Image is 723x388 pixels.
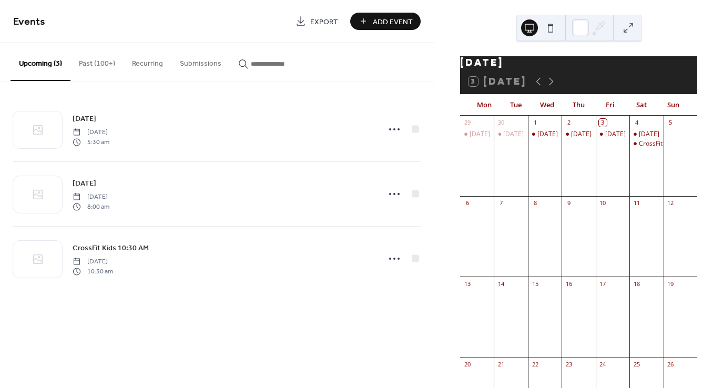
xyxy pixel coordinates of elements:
[565,119,573,127] div: 2
[460,56,697,69] div: [DATE]
[463,119,471,127] div: 29
[11,43,70,81] button: Upcoming (3)
[460,130,494,139] div: Monday 29 Sept
[497,280,505,288] div: 14
[629,130,663,139] div: Saturday 4 Oct
[500,95,532,116] div: Tue
[497,199,505,207] div: 7
[532,95,563,116] div: Wed
[73,128,109,137] span: [DATE]
[605,130,626,139] div: [DATE]
[528,130,562,139] div: Wednesday 1 Oct
[599,119,607,127] div: 3
[73,192,109,202] span: [DATE]
[633,361,640,369] div: 25
[563,95,595,116] div: Thu
[73,202,109,211] span: 8:00 am
[531,199,539,207] div: 8
[73,267,113,276] span: 10:30 am
[626,95,657,116] div: Sat
[562,130,595,139] div: Thursday 2 Oct
[565,361,573,369] div: 23
[599,199,607,207] div: 10
[73,178,96,189] span: [DATE]
[73,137,109,147] span: 5:30 am
[633,119,640,127] div: 4
[73,243,149,254] span: CrossFit Kids 10:30 AM
[667,119,675,127] div: 5
[73,177,96,189] a: [DATE]
[124,43,171,80] button: Recurring
[310,16,338,27] span: Export
[633,199,640,207] div: 11
[497,119,505,127] div: 30
[571,130,592,139] div: [DATE]
[463,280,471,288] div: 13
[171,43,230,80] button: Submissions
[494,130,527,139] div: Tuesday 30 Sept
[565,199,573,207] div: 9
[463,361,471,369] div: 20
[73,242,149,254] a: CrossFit Kids 10:30 AM
[73,257,113,267] span: [DATE]
[288,13,346,30] a: Export
[463,199,471,207] div: 6
[469,95,500,116] div: Mon
[537,130,558,139] div: [DATE]
[531,280,539,288] div: 15
[629,139,663,148] div: CrossFit Kids 10:30 AM
[667,280,675,288] div: 19
[639,130,659,139] div: [DATE]
[599,361,607,369] div: 24
[633,280,640,288] div: 18
[667,361,675,369] div: 26
[497,361,505,369] div: 21
[596,130,629,139] div: Friday 3 Oct
[565,280,573,288] div: 16
[594,95,626,116] div: Fri
[73,113,96,125] a: [DATE]
[667,199,675,207] div: 12
[470,130,490,139] div: [DATE]
[531,119,539,127] div: 1
[531,361,539,369] div: 22
[73,114,96,125] span: [DATE]
[599,280,607,288] div: 17
[503,130,524,139] div: [DATE]
[373,16,413,27] span: Add Event
[70,43,124,80] button: Past (100+)
[13,12,45,32] span: Events
[639,139,706,148] div: CrossFit Kids 10:30 AM
[350,13,421,30] button: Add Event
[657,95,689,116] div: Sun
